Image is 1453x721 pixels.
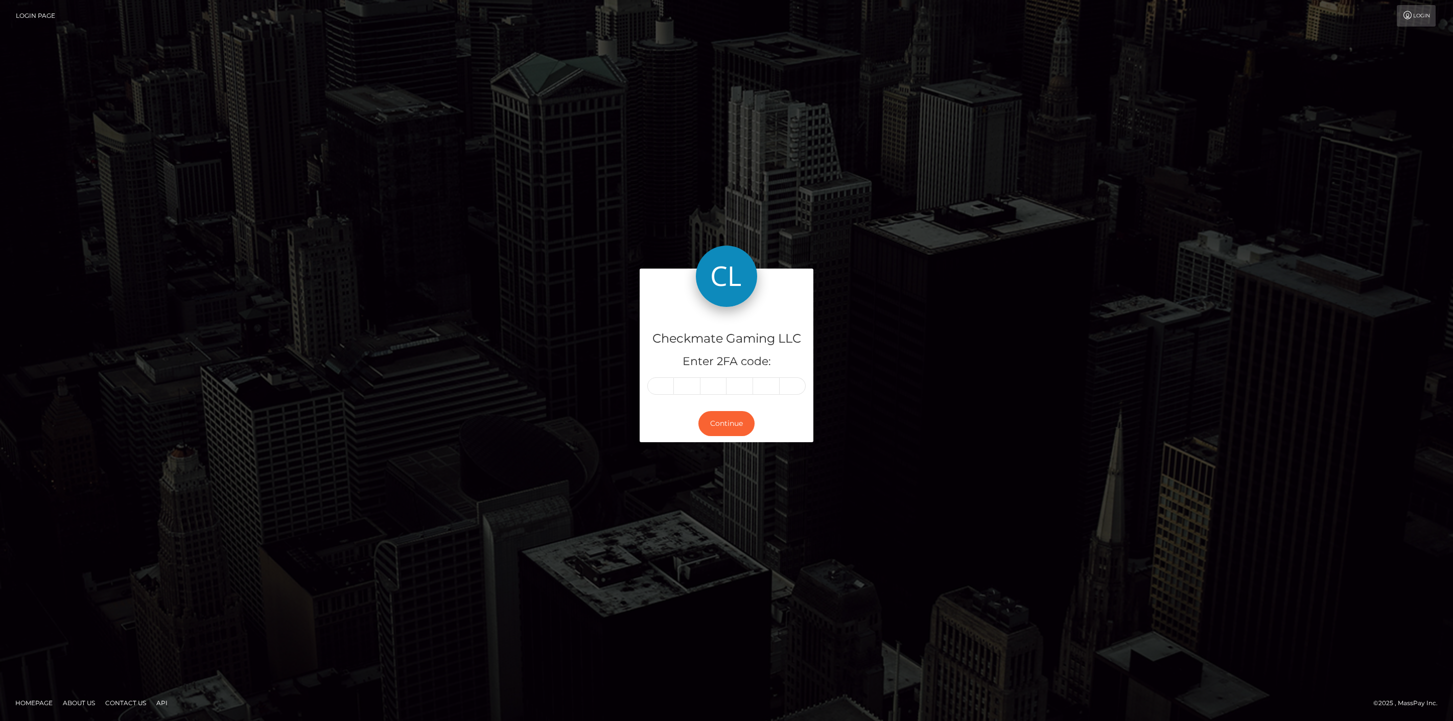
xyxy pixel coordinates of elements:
button: Continue [698,411,755,436]
a: Login Page [16,5,55,27]
h5: Enter 2FA code: [647,354,806,370]
div: © 2025 , MassPay Inc. [1373,698,1445,709]
a: Login [1397,5,1436,27]
h4: Checkmate Gaming LLC [647,330,806,348]
a: API [152,695,172,711]
a: Contact Us [101,695,150,711]
a: Homepage [11,695,57,711]
a: About Us [59,695,99,711]
img: Checkmate Gaming LLC [696,246,757,307]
